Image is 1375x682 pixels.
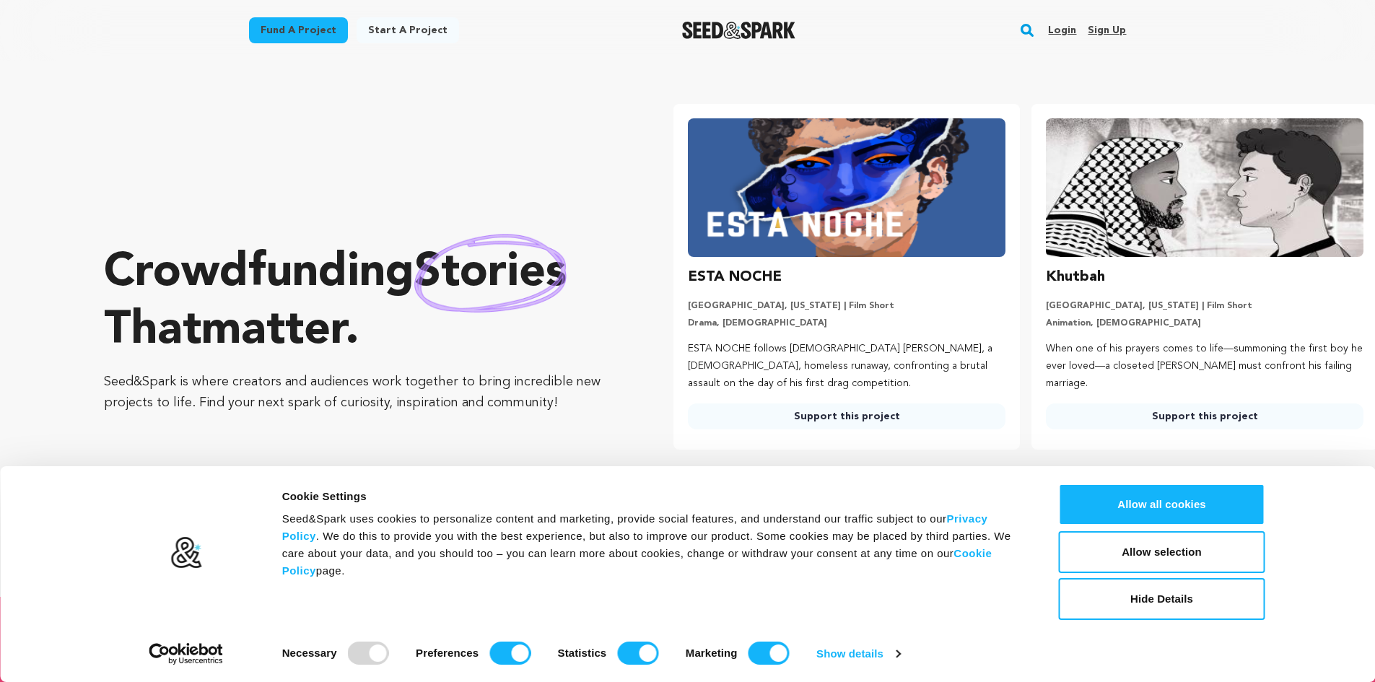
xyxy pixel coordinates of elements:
p: ESTA NOCHE follows [DEMOGRAPHIC_DATA] [PERSON_NAME], a [DEMOGRAPHIC_DATA], homeless runaway, conf... [688,341,1005,392]
a: Sign up [1088,19,1126,42]
strong: Statistics [558,647,607,659]
img: Khutbah image [1046,118,1363,257]
a: Support this project [1046,403,1363,429]
a: Support this project [688,403,1005,429]
p: [GEOGRAPHIC_DATA], [US_STATE] | Film Short [688,300,1005,312]
h3: ESTA NOCHE [688,266,782,289]
p: Crowdfunding that . [104,245,616,360]
p: Seed&Spark is where creators and audiences work together to bring incredible new projects to life... [104,372,616,414]
p: When one of his prayers comes to life—summoning the first boy he ever loved—a closeted [PERSON_NA... [1046,341,1363,392]
strong: Preferences [416,647,479,659]
a: Login [1048,19,1076,42]
a: Fund a project [249,17,348,43]
a: Usercentrics Cookiebot - opens in a new window [123,643,249,665]
p: [GEOGRAPHIC_DATA], [US_STATE] | Film Short [1046,300,1363,312]
strong: Necessary [282,647,337,659]
button: Hide Details [1059,578,1265,620]
button: Allow selection [1059,531,1265,573]
p: Animation, [DEMOGRAPHIC_DATA] [1046,318,1363,329]
img: ESTA NOCHE image [688,118,1005,257]
img: hand sketched image [414,234,567,312]
a: Seed&Spark Homepage [682,22,795,39]
span: matter [201,308,345,354]
div: Cookie Settings [282,488,1026,505]
img: Seed&Spark Logo Dark Mode [682,22,795,39]
button: Allow all cookies [1059,484,1265,525]
img: logo [170,536,202,569]
a: Show details [816,643,900,665]
p: Drama, [DEMOGRAPHIC_DATA] [688,318,1005,329]
strong: Marketing [686,647,738,659]
a: Start a project [357,17,459,43]
div: Seed&Spark uses cookies to personalize content and marketing, provide social features, and unders... [282,510,1026,580]
h3: Khutbah [1046,266,1105,289]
